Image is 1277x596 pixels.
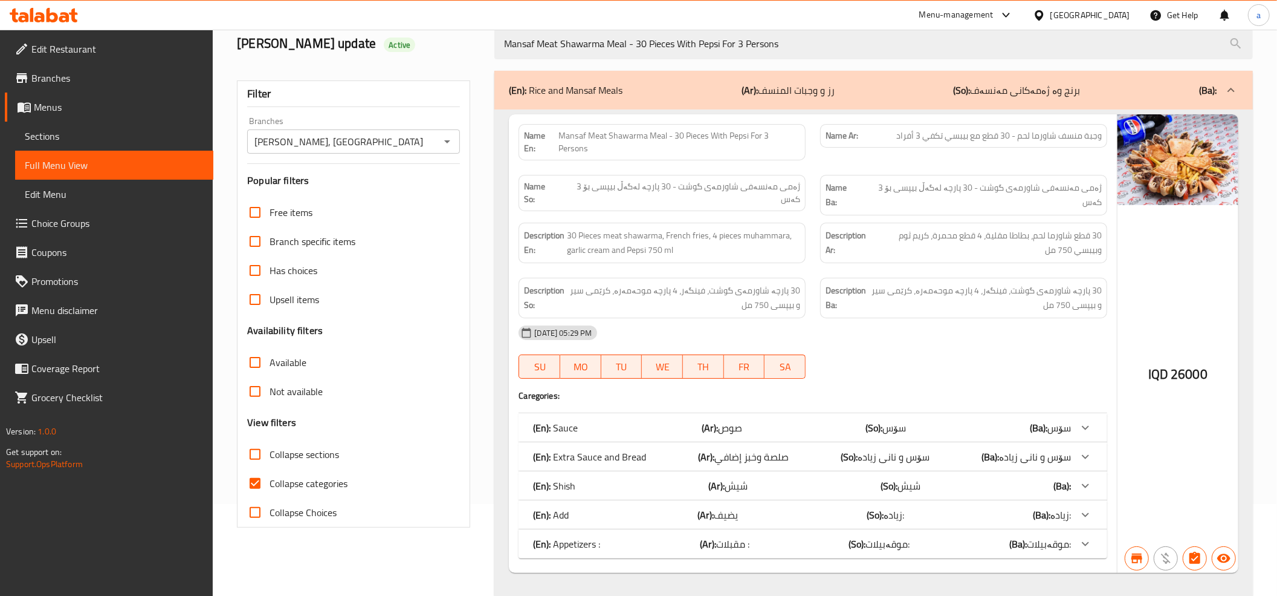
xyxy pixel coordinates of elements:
[1183,546,1207,571] button: Has choices
[439,133,456,150] button: Open
[247,81,460,107] div: Filter
[606,358,638,376] span: TU
[5,64,213,93] a: Branches
[725,477,748,495] span: شیش
[533,506,551,524] b: (En):
[509,83,622,97] p: Rice and Mansaf Meals
[270,384,323,399] span: Not available
[897,477,920,495] span: شیش
[270,263,317,278] span: Has choices
[15,122,213,151] a: Sections
[565,358,596,376] span: MO
[1027,535,1071,553] span: موقەبیلات:
[270,205,312,220] span: Free items
[31,42,204,56] span: Edit Restaurant
[765,355,806,379] button: SA
[533,421,578,435] p: Sauce
[519,355,560,379] button: SU
[533,477,551,495] b: (En):
[708,477,725,495] b: (Ar):
[6,444,62,460] span: Get support on:
[718,419,742,437] span: صوص
[826,283,868,313] strong: Description Ba:
[31,245,204,260] span: Coupons
[826,129,858,142] strong: Name Ar:
[560,355,601,379] button: MO
[34,100,204,114] span: Menus
[871,283,1102,313] span: 30 پارچە شاورمەی گوشت، فینگەر، 4 پارچە موحەمەرە، کرێمی سیر و بیپسی 750 مل
[1148,362,1168,386] span: IQD
[494,28,1253,59] input: search
[31,303,204,318] span: Menu disclaimer
[31,71,204,85] span: Branches
[858,448,929,466] span: سۆس و نانی زیادە
[524,180,557,206] strong: Name So:
[5,238,213,267] a: Coupons
[270,355,306,370] span: Available
[558,129,800,155] span: Mansaf Meat Shawarma Meal - 30 Pieces With Pepsi For 3 Persons
[865,419,882,437] b: (So):
[247,416,296,430] h3: View filters
[5,267,213,296] a: Promotions
[826,180,859,210] strong: Name Ba:
[1171,362,1207,386] span: 26000
[688,358,719,376] span: TH
[1047,419,1071,437] span: سۆس
[742,81,758,99] b: (Ar):
[642,355,683,379] button: WE
[509,81,526,99] b: (En):
[6,456,83,472] a: Support.OpsPlatform
[519,413,1107,442] div: (En): Sauce(Ar):صوص(So):سۆس(Ba):سۆس
[896,129,1102,142] span: وجبة منسف شاورما لحم - 30 قطع مع بيبسي تكفي 3 أفراد
[270,447,339,462] span: Collapse sections
[873,228,1102,258] span: 30 قطع شاورما لحم، بطاطا مقلية، 4 قطع محمرة، كريم ثوم وبيبسي 750 مل
[270,505,337,520] span: Collapse Choices
[702,419,718,437] b: (Ar):
[1154,546,1178,571] button: Purchased item
[237,34,480,53] h2: [PERSON_NAME] update
[384,38,415,52] div: Active
[882,419,906,437] span: سۆس
[533,537,600,551] p: Appetizers :
[1009,535,1027,553] b: (Ba):
[529,327,596,339] span: [DATE] 05:29 PM
[769,358,801,376] span: SA
[524,129,558,155] strong: Name En:
[533,419,551,437] b: (En):
[25,158,204,172] span: Full Menu View
[15,151,213,180] a: Full Menu View
[519,529,1107,558] div: (En): Appetizers :(Ar):مقبلات :(So):موقەبیلات:(Ba):موقەبیلات:
[881,477,897,495] b: (So):
[860,180,1102,210] span: ژەمی مەنسەفی شاورمەی گوشت - 30 پارچە لەگەڵ بیپسی بۆ 3 کەس
[25,187,204,201] span: Edit Menu
[826,228,871,258] strong: Description Ar:
[270,292,319,307] span: Upsell items
[865,535,910,553] span: موقەبیلات:
[5,93,213,122] a: Menus
[519,500,1107,529] div: (En): Add(Ar):يضيف(So):زیادە:(Ba):زیادە:
[867,506,884,524] b: (So):
[519,390,1107,402] h4: Caregories:
[31,390,204,405] span: Grocery Checklist
[5,209,213,238] a: Choice Groups
[601,355,642,379] button: TU
[742,83,835,97] p: رز و وجبات المنسف
[37,424,56,439] span: 1.0.0
[31,361,204,376] span: Coverage Report
[884,506,904,524] span: زیادە:
[6,424,36,439] span: Version:
[729,358,760,376] span: FR
[714,448,789,466] span: صلصة وخبز إضافي
[953,83,1080,97] p: برنج وە ژەمەکانی مەنسەف
[524,283,566,313] strong: Description So:
[700,535,716,553] b: (Ar):
[1050,8,1130,22] div: [GEOGRAPHIC_DATA]
[1053,477,1071,495] b: (Ba):
[533,450,646,464] p: Extra Sauce and Bread
[1050,506,1071,524] span: زیادە:
[1030,419,1047,437] b: (Ba):
[716,535,749,553] span: مقبلات :
[15,180,213,209] a: Edit Menu
[647,358,678,376] span: WE
[247,174,460,188] h3: Popular filters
